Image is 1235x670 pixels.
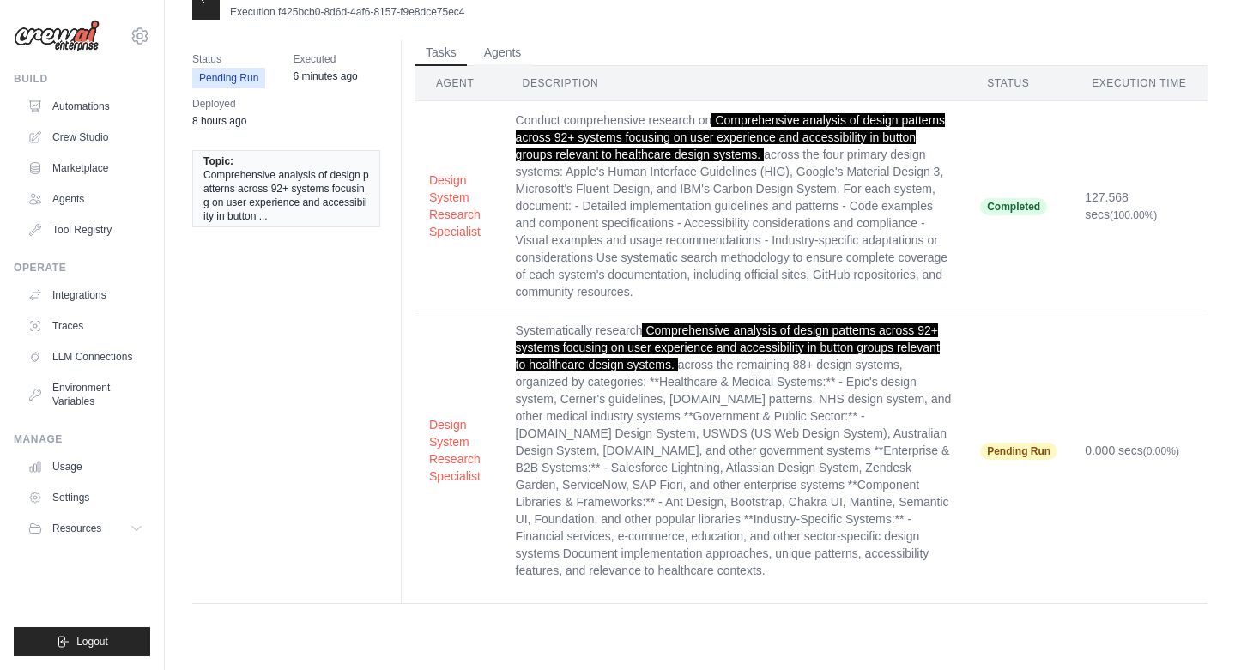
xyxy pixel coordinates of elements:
span: Resources [52,522,101,535]
p: Execution f425bcb0-8d6d-4af6-8157-f9e8dce75ec4 [230,5,465,19]
td: Conduct comprehensive research on across the four primary design systems: Apple's Human Interface... [502,101,967,311]
td: Systematically research across the remaining 88+ design systems, organized by categories: **Healt... [502,311,967,590]
span: Deployed [192,95,246,112]
a: Tool Registry [21,216,150,244]
a: Environment Variables [21,374,150,415]
a: Usage [21,453,150,480]
th: Status [966,66,1071,101]
a: Marketplace [21,154,150,182]
div: Build [14,72,150,86]
a: Traces [21,312,150,340]
div: Operate [14,261,150,275]
time: August 13, 2025 at 21:24 CST [293,70,357,82]
a: LLM Connections [21,343,150,371]
th: Description [502,66,967,101]
span: Topic: [203,154,233,168]
button: Design System Research Specialist [429,416,488,485]
span: Status [192,51,265,68]
td: 0.000 secs [1071,311,1208,590]
button: Resources [21,515,150,542]
a: Integrations [21,281,150,309]
button: Tasks [415,40,467,66]
span: Completed [980,198,1047,215]
a: Settings [21,484,150,511]
span: Pending Run [192,68,265,88]
div: Manage [14,432,150,446]
a: Crew Studio [21,124,150,151]
button: Agents [474,40,532,66]
span: Comprehensive analysis of design patterns across 92+ systems focusing on user experience and acce... [516,113,946,161]
span: Logout [76,635,108,649]
th: Execution Time [1071,66,1208,101]
td: 127.568 secs [1071,101,1208,311]
time: August 13, 2025 at 13:17 CST [192,115,246,127]
a: Agents [21,185,150,213]
button: Design System Research Specialist [429,172,488,240]
img: Logo [14,20,100,52]
span: Comprehensive analysis of design patterns across 92+ systems focusing on user experience and acce... [203,168,369,223]
span: Comprehensive analysis of design patterns across 92+ systems focusing on user experience and acce... [516,323,940,371]
span: (100.00%) [1110,209,1157,221]
button: Logout [14,627,150,656]
span: (0.00%) [1143,445,1179,457]
span: Executed [293,51,357,68]
span: Pending Run [980,443,1057,460]
a: Automations [21,93,150,120]
th: Agent [415,66,502,101]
